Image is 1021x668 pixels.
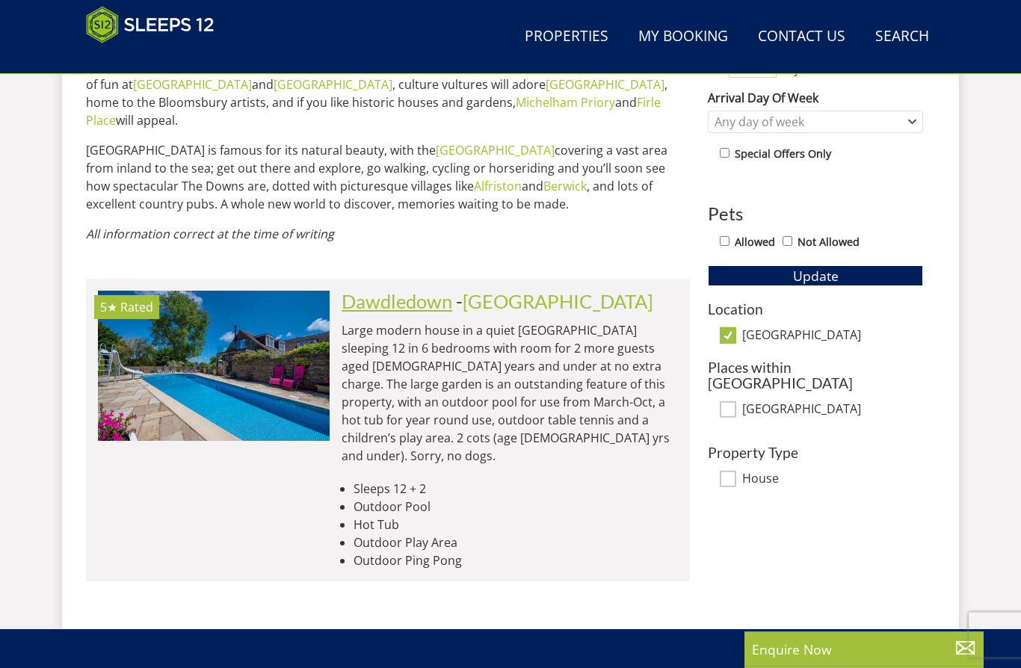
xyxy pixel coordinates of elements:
[100,300,117,316] span: Dawdledown has a 5 star rating under the Quality in Tourism Scheme
[752,20,851,54] a: Contact Us
[354,480,678,498] li: Sleeps 12 + 2
[742,403,923,419] label: [GEOGRAPHIC_DATA]
[546,77,664,93] a: [GEOGRAPHIC_DATA]
[708,111,923,134] div: Combobox
[463,291,653,313] a: [GEOGRAPHIC_DATA]
[735,235,775,251] label: Allowed
[708,266,923,287] button: Update
[708,90,923,108] label: Arrival Day Of Week
[342,322,678,466] p: Large modern house in a quiet [GEOGRAPHIC_DATA] sleeping 12 in 6 bedrooms with room for 2 more gu...
[516,95,615,111] a: Michelham Priory
[632,20,734,54] a: My Booking
[708,302,923,318] h3: Location
[274,77,392,93] a: [GEOGRAPHIC_DATA]
[86,95,661,129] a: Firle Place
[86,6,215,43] img: Sleeps 12
[793,267,839,285] span: Update
[436,143,555,159] a: [GEOGRAPHIC_DATA]
[98,291,330,441] a: 5★ Rated
[133,77,252,93] a: [GEOGRAPHIC_DATA]
[752,640,976,659] p: Enquire Now
[708,445,923,461] h3: Property Type
[78,52,235,65] iframe: Customer reviews powered by Trustpilot
[456,291,653,313] span: -
[474,179,522,195] a: Alfriston
[543,179,587,195] a: Berwick
[869,20,935,54] a: Search
[98,291,330,441] img: dawdledown-east-sussex-holiday-home-accommodation-home-sleeps-8.original.jpg
[708,360,923,392] h3: Places within [GEOGRAPHIC_DATA]
[354,498,678,516] li: Outdoor Pool
[354,516,678,534] li: Hot Tub
[354,534,678,552] li: Outdoor Play Area
[742,329,923,345] label: [GEOGRAPHIC_DATA]
[711,114,904,131] div: Any day of week
[86,142,690,214] p: [GEOGRAPHIC_DATA] is famous for its natural beauty, with the covering a vast area from inland to ...
[742,472,923,489] label: House
[86,40,690,130] p: Brighton is a must visit, with its eclectic shopping quarters, its opulent [GEOGRAPHIC_DATA] and ...
[342,291,452,313] a: Dawdledown
[735,146,831,163] label: Special Offers Only
[86,226,334,243] em: All information correct at the time of writing
[354,552,678,570] li: Outdoor Ping Pong
[120,300,153,316] span: Rated
[519,20,614,54] a: Properties
[708,205,923,224] h3: Pets
[798,235,860,251] label: Not Allowed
